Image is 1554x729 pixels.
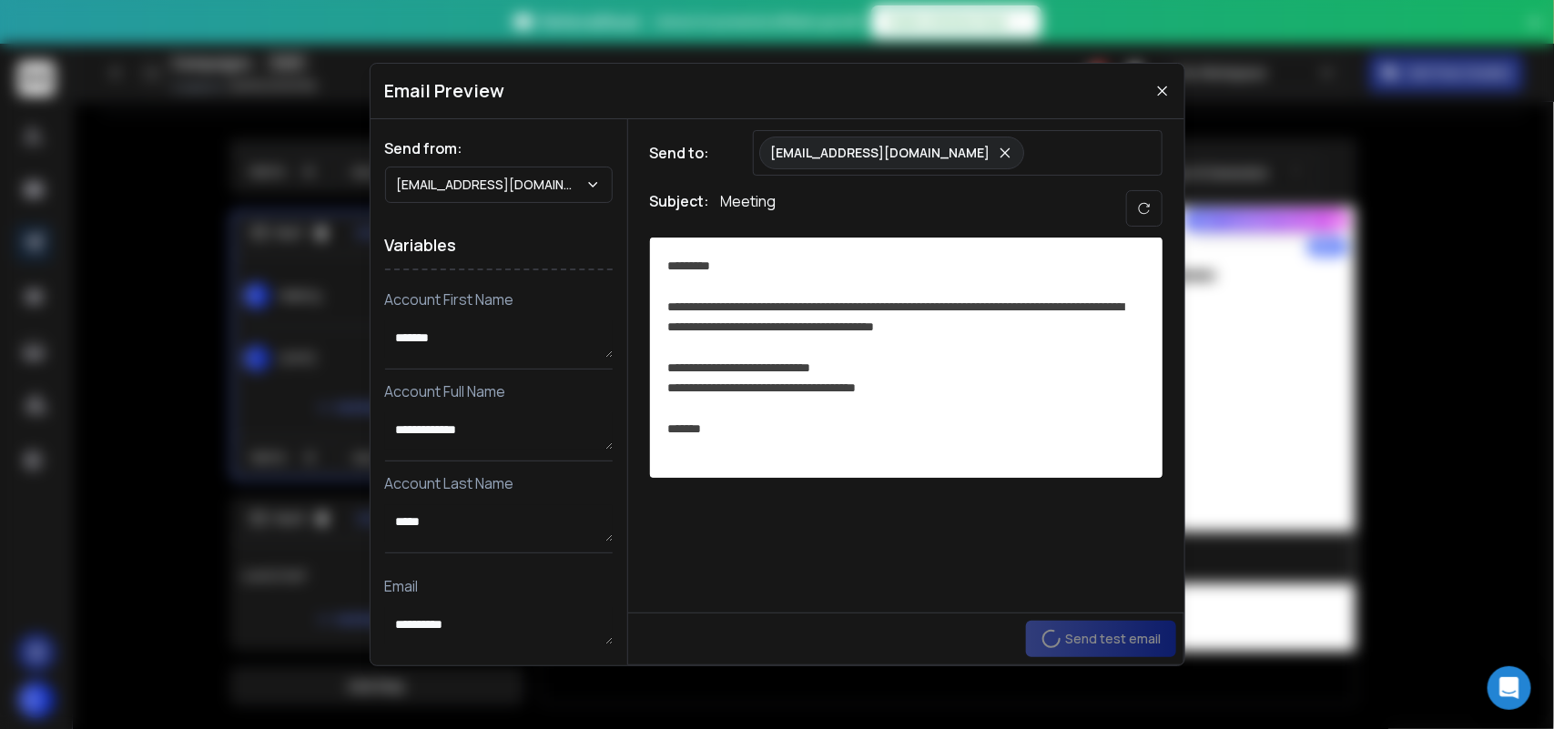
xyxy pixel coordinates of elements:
[771,144,990,162] p: [EMAIL_ADDRESS][DOMAIN_NAME]
[650,190,710,227] h1: Subject:
[385,221,613,270] h1: Variables
[385,472,613,494] p: Account Last Name
[385,575,613,597] p: Email
[1488,666,1531,710] div: Open Intercom Messenger
[650,142,723,164] h1: Send to:
[721,190,777,227] p: Meeting
[385,289,613,310] p: Account First Name
[385,137,613,159] h1: Send from:
[385,380,613,402] p: Account Full Name
[385,78,505,104] h1: Email Preview
[397,176,585,194] p: [EMAIL_ADDRESS][DOMAIN_NAME]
